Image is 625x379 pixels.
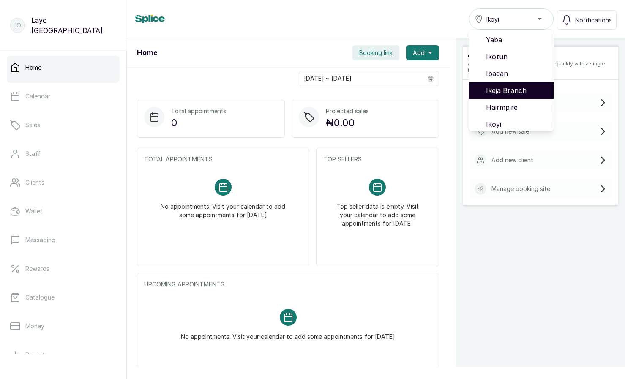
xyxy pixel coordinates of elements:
p: Top seller data is empty. Visit your calendar to add some appointments for [DATE] [333,196,422,228]
p: Add appointments, sales, or clients quickly with a single tap. [468,60,613,74]
p: Home [25,63,41,72]
p: Projected sales [326,107,369,115]
a: Catalogue [7,286,120,309]
span: Ikoyi [486,15,499,24]
ul: Ikoyi [469,30,554,131]
p: 0 [171,115,227,131]
span: Notifications [575,16,612,25]
p: TOTAL APPOINTMENTS [144,155,302,164]
p: Sales [25,121,40,129]
p: No appointments. Visit your calendar to add some appointments for [DATE] [154,196,292,219]
span: Ibadan [486,68,547,79]
a: Reports [7,343,120,367]
p: No appointments. Visit your calendar to add some appointments for [DATE] [181,326,395,341]
a: Clients [7,171,120,194]
a: Sales [7,113,120,137]
p: Layo [GEOGRAPHIC_DATA] [31,15,116,35]
svg: calendar [428,76,434,82]
h1: Home [137,48,157,58]
span: Ikoyi [486,119,547,129]
a: Rewards [7,257,120,281]
button: Notifications [557,10,617,30]
a: Wallet [7,199,120,223]
p: Money [25,322,44,330]
a: Staff [7,142,120,166]
a: Calendar [7,85,120,108]
span: Ikotun [486,52,547,62]
button: Add [406,45,439,60]
p: Add new client [491,156,533,164]
span: Yaba [486,35,547,45]
p: LO [14,21,21,30]
input: Select date [299,71,423,86]
p: Messaging [25,236,55,244]
a: Home [7,56,120,79]
p: UPCOMING APPOINTMENTS [144,280,432,289]
a: Money [7,314,120,338]
p: Total appointments [171,107,227,115]
p: ₦0.00 [326,115,369,131]
p: Calendar [25,92,50,101]
p: Add new sale [491,127,529,136]
p: Reports [25,351,48,359]
button: Ikoyi [469,8,554,30]
p: Manage booking site [491,185,550,193]
span: Add [413,49,425,57]
p: Rewards [25,264,49,273]
p: TOP SELLERS [323,155,432,164]
span: Hairmpire [486,102,547,112]
p: Catalogue [25,293,55,302]
span: Booking link [359,49,393,57]
p: Staff [25,150,41,158]
span: Ikeja Branch [486,85,547,95]
p: Clients [25,178,44,187]
button: Booking link [352,45,399,60]
p: Quick Actions [468,52,613,60]
p: Wallet [25,207,43,215]
a: Messaging [7,228,120,252]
